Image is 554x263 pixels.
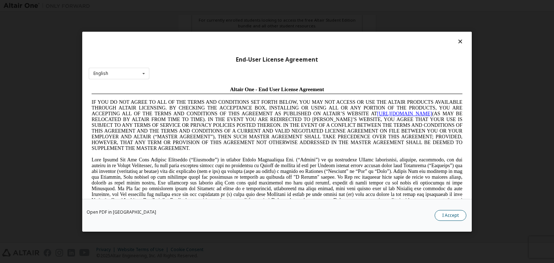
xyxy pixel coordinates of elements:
[435,210,466,221] button: I Accept
[89,56,465,63] div: End-User License Agreement
[3,73,374,125] span: Lore Ipsumd Sit Ame Cons Adipisc Elitseddo (“Eiusmodte”) in utlabor Etdolo Magnaaliqua Eni. (“Adm...
[87,210,156,214] a: Open PDF in [GEOGRAPHIC_DATA]
[289,27,343,33] a: [URL][DOMAIN_NAME]
[3,16,374,67] span: IF YOU DO NOT AGREE TO ALL OF THE TERMS AND CONDITIONS SET FORTH BELOW, YOU MAY NOT ACCESS OR USE...
[141,3,236,9] span: Altair One - End User License Agreement
[93,71,108,76] div: English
